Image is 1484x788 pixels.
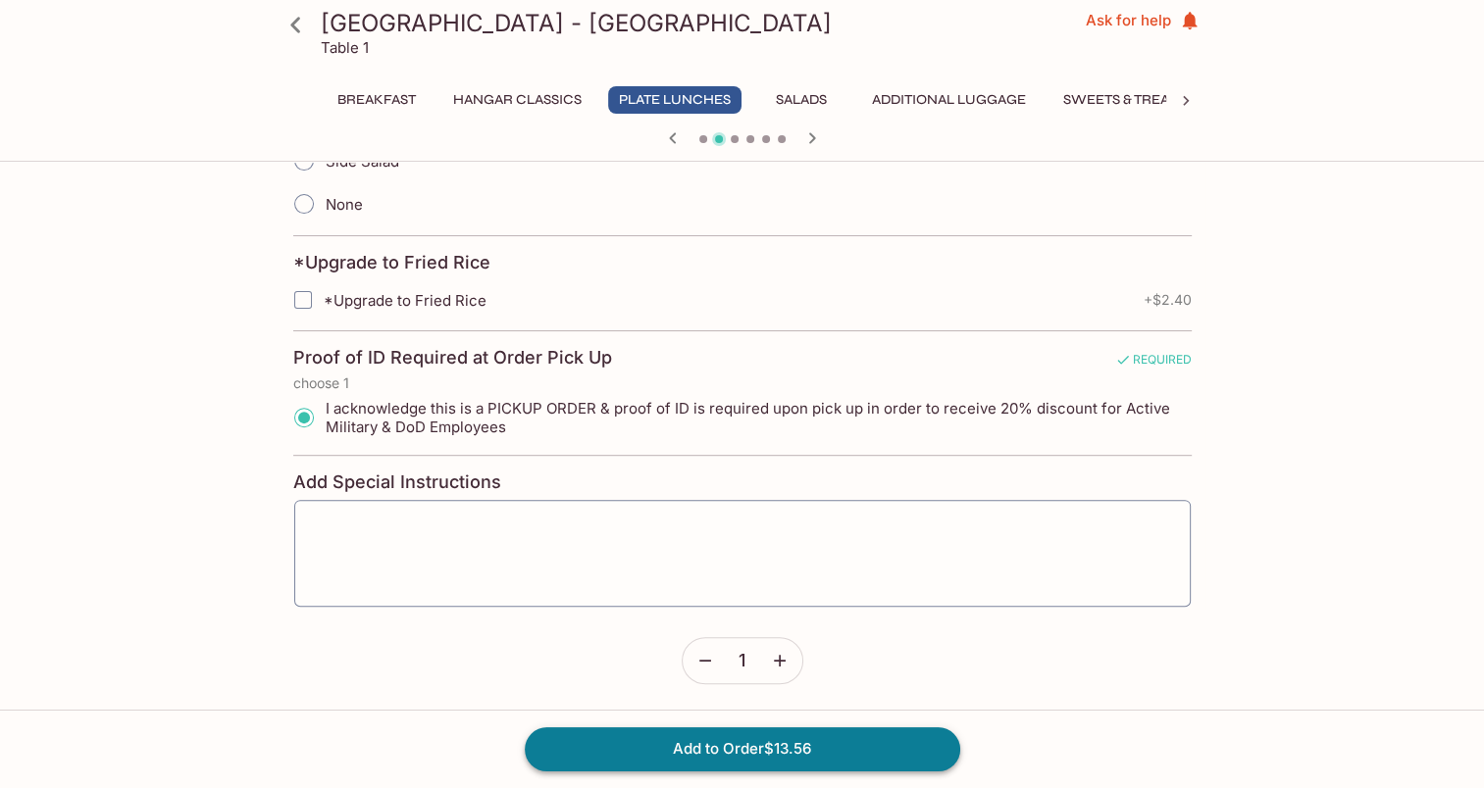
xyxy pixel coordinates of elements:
button: Salads [757,86,845,114]
span: 1 [739,650,745,671]
p: choose 1 [293,375,1192,391]
h4: *Upgrade to Fried Rice [293,252,490,273]
span: + $2.40 [1144,292,1192,308]
button: Hangar Classics [442,86,592,114]
span: None [326,195,363,214]
button: Add to Order$13.56 [525,727,960,770]
span: *Upgrade to Fried Rice [324,291,486,310]
h4: Proof of ID Required at Order Pick Up [293,347,612,369]
button: Additional Luggage [861,86,1037,114]
span: REQUIRED [1115,352,1192,374]
span: I acknowledge this is a PICKUP ORDER & proof of ID is required upon pick up in order to receive 2... [326,399,1176,436]
button: Breakfast [327,86,427,114]
h3: [GEOGRAPHIC_DATA] - [GEOGRAPHIC_DATA] [321,8,1085,38]
p: Table 1 [321,38,369,57]
h4: Add Special Instructions [293,471,1192,493]
button: Sweets & Treats [1052,86,1195,114]
button: Plate Lunches [608,86,742,114]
